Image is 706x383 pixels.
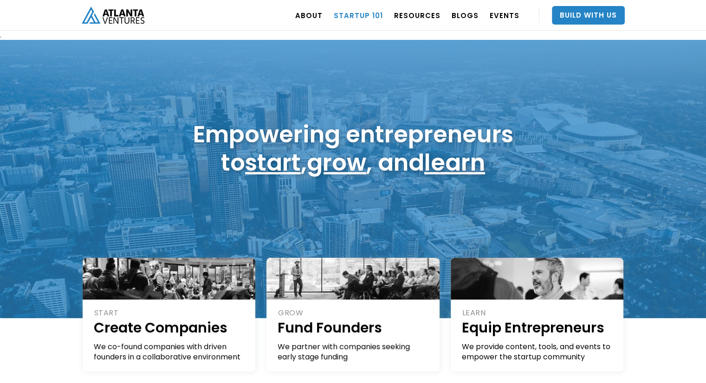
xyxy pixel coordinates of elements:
[266,258,440,371] a: GROWFund FoundersWe partner with companies seeking early stage funding
[490,2,519,28] a: EVENTS
[94,318,246,337] h1: Create Companies
[94,308,246,318] div: START
[83,258,256,371] a: STARTCreate CompaniesWe co-found companies with driven founders in a collaborative environment
[295,2,323,28] a: ABOUT
[424,146,485,179] a: learn
[462,318,614,337] h1: Equip Entrepreneurs
[462,342,614,362] div: We provide content, tools, and events to empower the startup community
[278,342,429,362] div: We partner with companies seeking early stage funding
[245,146,301,179] a: start
[94,342,246,362] div: We co-found companies with driven founders in a collaborative environment
[394,2,440,28] a: RESOURCES
[278,318,429,337] h1: Fund Founders
[193,120,513,177] h1: Empowering entrepreneurs to , , and
[334,2,383,28] a: Startup 101
[278,308,429,318] div: GROW
[451,258,624,371] a: LEARNEquip EntrepreneursWe provide content, tools, and events to empower the startup community
[307,146,366,179] a: grow
[552,6,625,25] a: Build With Us
[462,308,614,318] div: LEARN
[452,2,479,28] a: BLOGS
